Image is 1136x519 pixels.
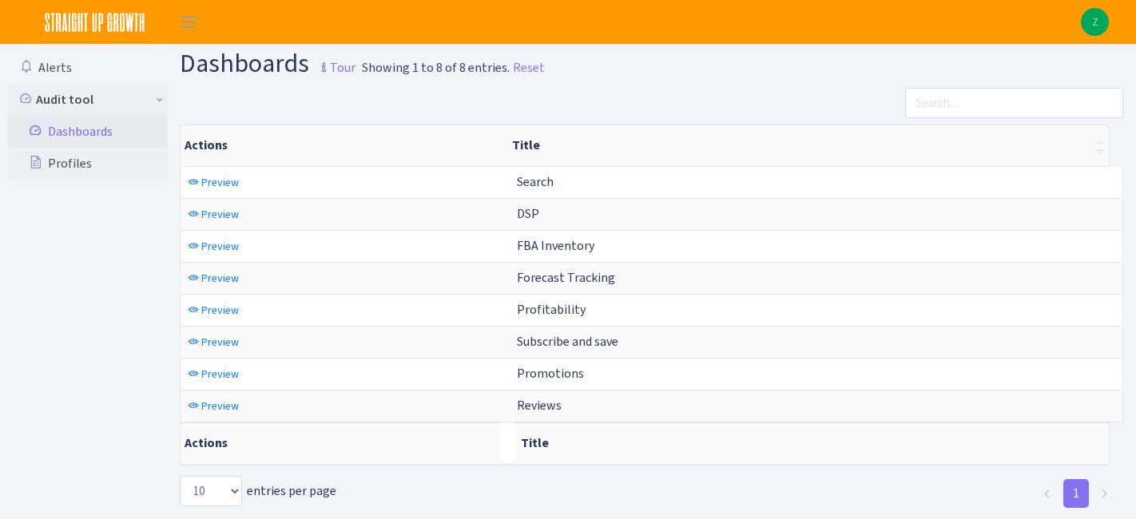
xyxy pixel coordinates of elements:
[517,365,584,382] span: Promotions
[201,239,239,254] span: Preview
[362,58,510,77] div: Showing 1 to 8 of 8 entries.
[8,84,168,116] a: Audit tool
[314,54,355,81] small: Tour
[201,303,239,318] span: Preview
[506,125,1109,166] th: Title : activate to sort column ascending
[1081,8,1109,36] img: Zach Belous
[201,271,239,286] span: Preview
[517,269,615,286] span: Forecast Tracking
[184,266,243,291] a: Preview
[184,394,243,418] a: Preview
[180,476,242,506] select: entries per page
[1081,8,1109,36] a: Z
[181,422,501,464] th: Actions
[8,52,168,84] a: Alerts
[8,116,168,148] a: Dashboards
[184,234,243,259] a: Preview
[517,173,554,190] span: Search
[517,237,594,254] span: FBA Inventory
[201,366,239,382] span: Preview
[184,330,243,355] a: Preview
[517,397,562,414] span: Reviews
[184,362,243,386] a: Preview
[517,301,586,318] span: Profitability
[201,398,239,414] span: Preview
[184,170,243,195] a: Preview
[905,88,1123,118] input: Search...
[201,175,239,190] span: Preview
[514,422,1110,464] th: Title
[184,298,243,323] a: Preview
[513,58,545,77] a: Reset
[180,50,355,81] h1: Dashboards
[181,125,506,166] th: Actions
[201,335,239,350] span: Preview
[517,333,618,350] span: Subscribe and save
[180,476,336,506] label: entries per page
[201,207,239,222] span: Preview
[517,205,539,222] span: DSP
[169,9,209,35] button: Toggle navigation
[1063,479,1089,508] a: 1
[184,202,243,227] a: Preview
[309,46,355,80] a: Tour
[8,148,168,180] a: Profiles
